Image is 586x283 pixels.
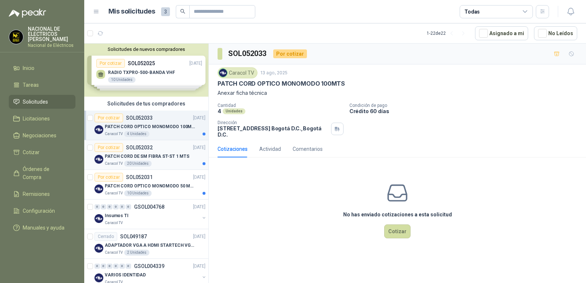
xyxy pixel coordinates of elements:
a: Órdenes de Compra [9,162,75,184]
p: SOL052031 [126,175,153,180]
a: Licitaciones [9,112,75,126]
div: 20 Unidades [124,161,152,167]
p: PATCH CORD DE SM FIBRA ST-ST 1 MTS [105,153,189,160]
div: Todas [464,8,480,16]
p: [DATE] [193,233,205,240]
div: Por cotizar [94,173,123,182]
p: SOL052032 [126,145,153,150]
p: Anexar ficha técnica [218,89,577,97]
div: 0 [119,204,125,209]
div: 0 [113,264,119,269]
div: 10 Unidades [124,190,152,196]
p: Nacional de Eléctricos [28,43,75,48]
p: Caracol TV [105,131,123,137]
span: search [180,9,185,14]
p: [STREET_ADDRESS] Bogotá D.C. , Bogotá D.C. [218,125,328,138]
div: 0 [101,204,106,209]
a: Por cotizarSOL052033[DATE] Company LogoPATCH CORD OPTICO MONOMODO 100MTSCaracol TV4 Unidades [84,111,208,140]
p: Crédito 60 días [349,108,583,114]
a: Inicio [9,61,75,75]
p: Caracol TV [105,220,123,226]
img: Company Logo [94,273,103,282]
div: Cerrado [94,232,117,241]
div: Solicitudes de tus compradores [84,97,208,111]
p: [DATE] [193,204,205,211]
div: 2 Unidades [124,250,149,256]
p: Caracol TV [105,161,123,167]
img: Company Logo [94,155,103,164]
p: Dirección [218,120,328,125]
span: 3 [161,7,170,16]
span: Configuración [23,207,55,215]
p: PATCH CORD OPTICO MONOMODO 100MTS [105,123,196,130]
h3: SOL052033 [228,48,267,59]
a: Cotizar [9,145,75,159]
img: Company Logo [94,125,103,134]
p: PATCH CORD OPTICO MONOMODO 50 MTS [105,183,196,190]
span: Inicio [23,64,34,72]
div: Unidades [223,108,245,114]
p: [DATE] [193,144,205,151]
div: 4 Unidades [124,131,149,137]
p: NACIONAL DE ELECTRICOS [PERSON_NAME] [28,26,75,42]
button: Asignado a mi [475,26,528,40]
p: 4 [218,108,221,114]
div: 0 [113,204,119,209]
a: Negociaciones [9,129,75,142]
img: Company Logo [9,30,23,44]
span: Manuales y ayuda [23,224,64,232]
h1: Mis solicitudes [108,6,155,17]
p: Insumos TI [105,212,129,219]
div: 1 - 22 de 22 [427,27,469,39]
a: Solicitudes [9,95,75,109]
div: 0 [101,264,106,269]
p: GSOL004768 [134,204,164,209]
p: GSOL004339 [134,264,164,269]
p: 13 ago, 2025 [260,70,288,77]
div: Actividad [259,145,281,153]
div: Solicitudes de nuevos compradoresPor cotizarSOL052025[DATE] RADIO TXPRO-500-BANDA VHF10 UnidadesP... [84,44,208,97]
button: Solicitudes de nuevos compradores [87,46,205,52]
img: Logo peakr [9,9,46,18]
div: Por cotizar [94,143,123,152]
img: Company Logo [219,69,227,77]
span: Órdenes de Compra [23,165,68,181]
a: Manuales y ayuda [9,221,75,235]
div: 0 [126,204,131,209]
p: Condición de pago [349,103,583,108]
a: 0 0 0 0 0 0 GSOL004768[DATE] Company LogoInsumos TICaracol TV [94,202,207,226]
span: Tareas [23,81,39,89]
img: Company Logo [94,185,103,193]
div: 0 [119,264,125,269]
div: Cotizaciones [218,145,248,153]
div: 0 [107,264,112,269]
span: Cotizar [23,148,40,156]
a: Remisiones [9,187,75,201]
p: Caracol TV [105,190,123,196]
p: SOL052033 [126,115,153,120]
a: Tareas [9,78,75,92]
a: Por cotizarSOL052031[DATE] Company LogoPATCH CORD OPTICO MONOMODO 50 MTSCaracol TV10 Unidades [84,170,208,200]
p: SOL049187 [120,234,147,239]
p: [DATE] [193,115,205,122]
a: Configuración [9,204,75,218]
p: [DATE] [193,174,205,181]
p: Caracol TV [105,250,123,256]
span: Solicitudes [23,98,48,106]
p: PATCH CORD OPTICO MONOMODO 100MTS [218,80,345,87]
span: Licitaciones [23,115,50,123]
div: Caracol TV [218,67,257,78]
button: Cotizar [384,224,411,238]
a: CerradoSOL049187[DATE] Company LogoADAPTADOR VGA A HDMI STARTECH VGA2HDU. TIENE QUE SER LA MARCA ... [84,229,208,259]
div: 0 [126,264,131,269]
span: Remisiones [23,190,50,198]
p: ADAPTADOR VGA A HDMI STARTECH VGA2HDU. TIENE QUE SER LA MARCA DEL ENLACE ADJUNTO [105,242,196,249]
img: Company Logo [94,214,103,223]
div: 0 [94,264,100,269]
div: Comentarios [293,145,323,153]
p: VARIOS IDENTIDAD [105,272,146,279]
div: Por cotizar [273,49,307,58]
span: Negociaciones [23,131,56,139]
h3: No has enviado cotizaciones a esta solicitud [343,211,452,219]
a: Por cotizarSOL052032[DATE] Company LogoPATCH CORD DE SM FIBRA ST-ST 1 MTSCaracol TV20 Unidades [84,140,208,170]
